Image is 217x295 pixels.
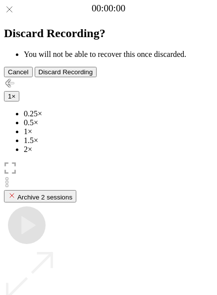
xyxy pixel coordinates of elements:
li: 0.5× [24,118,213,127]
li: 2× [24,145,213,154]
button: Archive 2 sessions [4,190,76,202]
li: 1.5× [24,136,213,145]
button: 1× [4,91,19,101]
button: Discard Recording [35,67,97,77]
a: 00:00:00 [92,3,125,14]
span: 1 [8,93,11,100]
li: 1× [24,127,213,136]
li: 0.25× [24,109,213,118]
li: You will not be able to recover this once discarded. [24,50,213,59]
button: Cancel [4,67,33,77]
h2: Discard Recording? [4,27,213,40]
div: Archive 2 sessions [8,192,72,201]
